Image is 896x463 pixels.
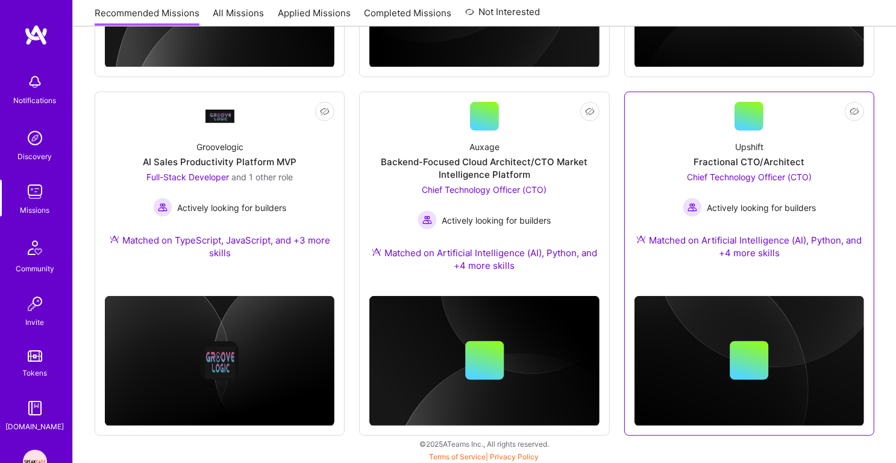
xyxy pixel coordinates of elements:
img: bell [23,70,47,94]
span: | [430,452,539,461]
img: tokens [28,350,42,362]
a: Terms of Service [430,452,486,461]
div: Matched on Artificial Intelligence (AI), Python, and +4 more skills [634,234,864,259]
div: Groovelogic [196,140,243,153]
img: guide book [23,396,47,420]
a: Recommended Missions [95,7,199,27]
div: Discovery [18,150,52,163]
div: Invite [26,316,45,329]
span: Full-Stack Developer [146,172,229,182]
div: Upshift [735,140,763,153]
a: Company LogoGroovelogicAI Sales Productivity Platform MVPFull-Stack Developer and 1 other roleAct... [105,102,334,274]
img: Company Logo [205,110,234,122]
img: logo [24,24,48,46]
img: Ateam Purple Icon [636,235,646,244]
img: Company logo [201,341,239,380]
span: Actively looking for builders [177,201,286,214]
span: Chief Technology Officer (CTO) [687,172,812,182]
div: Backend-Focused Cloud Architect/CTO Market Intelligence Platform [369,156,599,181]
div: Fractional CTO/Architect [694,156,804,168]
div: © 2025 ATeams Inc., All rights reserved. [72,429,896,459]
img: teamwork [23,180,47,204]
a: Completed Missions [365,7,452,27]
span: Actively looking for builders [442,214,551,227]
img: Actively looking for builders [418,210,437,230]
span: and 1 other role [231,172,293,182]
div: Missions [20,204,50,216]
img: Ateam Purple Icon [110,235,119,244]
img: cover [634,296,864,426]
img: Ateam Purple Icon [372,247,381,257]
div: Matched on Artificial Intelligence (AI), Python, and +4 more skills [369,247,599,272]
a: Not Interested [465,5,540,27]
div: Auxage [469,140,500,153]
img: Invite [23,292,47,316]
div: Notifications [14,94,57,107]
i: icon EyeClosed [320,107,330,116]
i: icon EyeClosed [850,107,859,116]
a: Privacy Policy [490,452,539,461]
img: cover [105,296,334,426]
img: Actively looking for builders [153,198,172,217]
a: UpshiftFractional CTO/ArchitectChief Technology Officer (CTO) Actively looking for buildersActive... [634,102,864,274]
a: Applied Missions [278,7,351,27]
img: Actively looking for builders [683,198,702,217]
img: cover [369,296,599,426]
i: icon EyeClosed [585,107,595,116]
span: Actively looking for builders [707,201,816,214]
div: [DOMAIN_NAME] [6,420,64,433]
img: discovery [23,126,47,150]
div: Tokens [23,367,48,379]
img: Community [20,233,49,262]
span: Chief Technology Officer (CTO) [422,184,547,195]
div: AI Sales Productivity Platform MVP [143,156,296,168]
a: AuxageBackend-Focused Cloud Architect/CTO Market Intelligence PlatformChief Technology Officer (C... [369,102,599,286]
div: Community [16,262,54,275]
a: All Missions [213,7,265,27]
div: Matched on TypeScript, JavaScript, and +3 more skills [105,234,334,259]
